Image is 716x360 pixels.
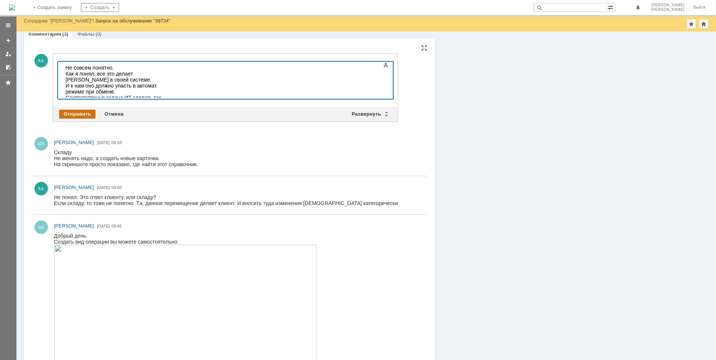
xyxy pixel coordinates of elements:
[421,45,427,51] div: На всю страницу
[3,33,109,51] div: Соответственно задача ИТ сделать так, чтобы все проходило правильно и при полном отсутствии "ручн...
[24,18,95,24] div: /
[54,223,94,229] span: [PERSON_NAME]
[3,9,109,33] div: Как я понял, все это делает [PERSON_NAME] в своей системе. И к нам оно должно упасть в автомат. р...
[2,61,14,73] a: Мои согласования
[687,19,696,28] div: Добавить в избранное
[54,184,94,190] span: [PERSON_NAME]
[97,185,110,190] span: [DATE]
[54,140,94,145] span: [PERSON_NAME]
[607,3,615,10] span: Расширенный поиск
[34,54,48,67] span: КА
[28,31,61,37] a: Комментарии
[2,34,14,46] a: Создать заявку
[54,139,94,146] a: [PERSON_NAME]
[95,31,101,37] div: (0)
[381,61,390,70] span: Показать панель инструментов
[699,19,708,28] div: Сделать домашней страницей
[651,3,685,7] span: [PERSON_NAME]
[3,3,109,9] div: Не совсем понятно.
[81,3,119,12] div: Создать
[112,224,122,228] span: 09:45
[54,222,94,230] a: [PERSON_NAME]
[112,185,122,190] span: 09:50
[9,4,15,10] img: logo
[24,18,92,24] a: Сотрудник "[PERSON_NAME]"
[2,48,14,60] a: Мои заявки
[54,184,94,191] a: [PERSON_NAME]
[651,7,685,12] span: [PERSON_NAME]
[97,224,110,228] span: [DATE]
[97,140,110,145] span: [DATE]
[63,31,69,37] div: (3)
[95,18,170,24] div: Запрос на обслуживание "39734"
[112,140,122,145] span: 09:58
[77,31,94,37] a: Файлы
[9,4,15,10] a: Перейти на домашнюю страницу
